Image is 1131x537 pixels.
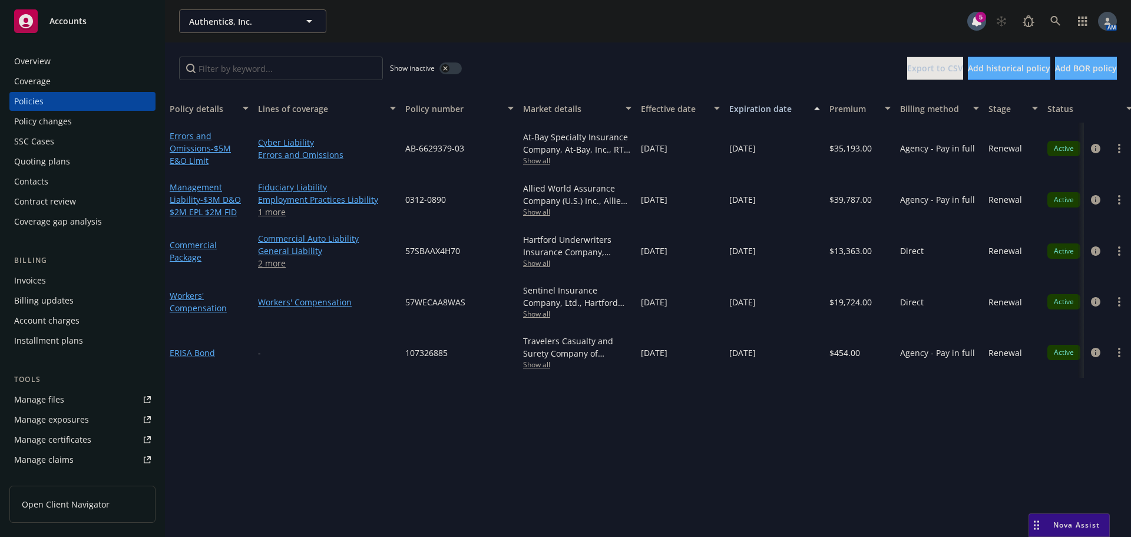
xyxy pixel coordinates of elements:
[179,9,326,33] button: Authentic8, Inc.
[14,450,74,469] div: Manage claims
[170,290,227,314] a: Workers' Compensation
[14,132,54,151] div: SSC Cases
[189,15,291,28] span: Authentic8, Inc.
[900,142,975,154] span: Agency - Pay in full
[9,374,156,386] div: Tools
[170,103,236,115] div: Policy details
[523,233,631,258] div: Hartford Underwriters Insurance Company, Hartford Insurance Group
[829,193,872,206] span: $39,787.00
[9,430,156,449] a: Manage certificates
[9,470,156,489] a: Manage BORs
[523,258,631,268] span: Show all
[14,390,64,409] div: Manage files
[14,311,80,330] div: Account charges
[9,172,156,191] a: Contacts
[401,94,518,123] button: Policy number
[170,130,231,166] a: Errors and Omissions
[641,347,667,359] span: [DATE]
[829,245,872,257] span: $13,363.00
[829,296,872,308] span: $19,724.00
[1112,295,1126,309] a: more
[258,181,396,193] a: Fiduciary Liability
[641,103,707,115] div: Effective date
[1052,296,1076,307] span: Active
[968,57,1050,80] button: Add historical policy
[1044,9,1067,33] a: Search
[1029,514,1044,536] div: Drag to move
[258,149,396,161] a: Errors and Omissions
[1112,193,1126,207] a: more
[258,296,396,308] a: Workers' Compensation
[1089,141,1103,156] a: circleInformation
[975,12,986,22] div: 5
[14,291,74,310] div: Billing updates
[523,182,631,207] div: Allied World Assurance Company (U.S.) Inc., Allied World Assurance Company (AWAC), RT Specialty I...
[907,62,963,74] span: Export to CSV
[9,72,156,91] a: Coverage
[968,62,1050,74] span: Add historical policy
[253,94,401,123] button: Lines of coverage
[405,142,464,154] span: AB-6629379-03
[9,311,156,330] a: Account charges
[1055,57,1117,80] button: Add BOR policy
[1112,244,1126,258] a: more
[258,347,261,359] span: -
[988,245,1022,257] span: Renewal
[725,94,825,123] button: Expiration date
[1052,347,1076,358] span: Active
[405,296,465,308] span: 57WECAA8WAS
[641,142,667,154] span: [DATE]
[258,136,396,149] a: Cyber Liability
[729,103,807,115] div: Expiration date
[258,206,396,218] a: 1 more
[1089,295,1103,309] a: circleInformation
[9,212,156,231] a: Coverage gap analysis
[907,57,963,80] button: Export to CSV
[14,212,102,231] div: Coverage gap analysis
[523,360,631,370] span: Show all
[14,152,70,171] div: Quoting plans
[829,103,878,115] div: Premium
[900,347,975,359] span: Agency - Pay in full
[165,94,253,123] button: Policy details
[990,9,1013,33] a: Start snowing
[1029,513,1110,537] button: Nova Assist
[179,57,383,80] input: Filter by keyword...
[390,63,435,73] span: Show inactive
[9,271,156,290] a: Invoices
[405,245,460,257] span: 57SBAAX4H70
[258,193,396,206] a: Employment Practices Liability
[9,450,156,469] a: Manage claims
[900,296,924,308] span: Direct
[1071,9,1094,33] a: Switch app
[258,103,383,115] div: Lines of coverage
[1053,520,1100,530] span: Nova Assist
[825,94,895,123] button: Premium
[9,390,156,409] a: Manage files
[900,193,975,206] span: Agency - Pay in full
[829,347,860,359] span: $454.00
[9,255,156,266] div: Billing
[641,193,667,206] span: [DATE]
[641,296,667,308] span: [DATE]
[9,112,156,131] a: Policy changes
[988,142,1022,154] span: Renewal
[895,94,984,123] button: Billing method
[729,142,756,154] span: [DATE]
[14,331,83,350] div: Installment plans
[523,103,619,115] div: Market details
[523,207,631,217] span: Show all
[523,335,631,360] div: Travelers Casualty and Surety Company of America, Travelers Insurance
[405,193,446,206] span: 0312-0890
[9,92,156,111] a: Policies
[49,17,87,26] span: Accounts
[1089,345,1103,360] a: circleInformation
[14,430,91,449] div: Manage certificates
[170,182,241,218] a: Management Liability
[729,296,756,308] span: [DATE]
[9,132,156,151] a: SSC Cases
[1047,103,1119,115] div: Status
[14,470,70,489] div: Manage BORs
[1055,62,1117,74] span: Add BOR policy
[988,193,1022,206] span: Renewal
